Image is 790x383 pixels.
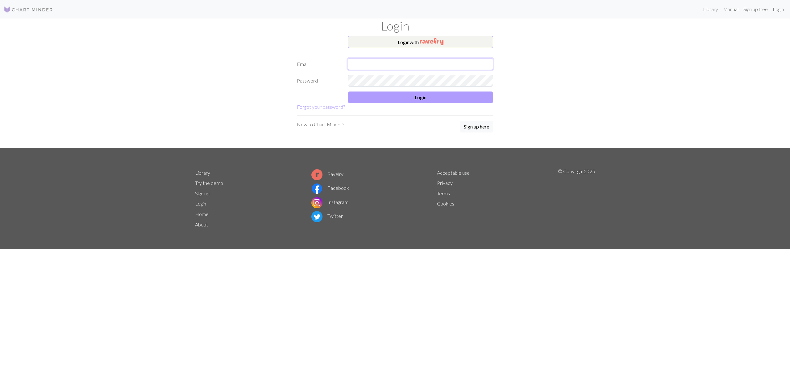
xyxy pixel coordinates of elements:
[701,3,721,15] a: Library
[4,6,53,13] img: Logo
[420,38,443,45] img: Ravelry
[195,180,223,186] a: Try the demo
[558,168,595,230] p: © Copyright 2025
[721,3,741,15] a: Manual
[195,190,210,196] a: Sign up
[437,180,453,186] a: Privacy
[191,18,599,33] h1: Login
[460,121,493,132] button: Sign up here
[195,170,210,176] a: Library
[195,211,209,217] a: Home
[311,183,322,194] img: Facebook logo
[297,121,344,128] p: New to Chart Minder?
[311,197,322,208] img: Instagram logo
[770,3,786,15] a: Login
[195,201,206,206] a: Login
[311,211,322,222] img: Twitter logo
[348,92,493,103] button: Login
[437,190,450,196] a: Terms
[293,75,344,87] label: Password
[297,104,345,110] a: Forgot your password?
[437,170,470,176] a: Acceptable use
[311,171,343,177] a: Ravelry
[293,58,344,70] label: Email
[741,3,770,15] a: Sign up free
[348,36,493,48] button: Loginwith
[311,185,349,191] a: Facebook
[437,201,454,206] a: Cookies
[311,213,343,219] a: Twitter
[311,199,348,205] a: Instagram
[195,222,208,227] a: About
[311,169,322,180] img: Ravelry logo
